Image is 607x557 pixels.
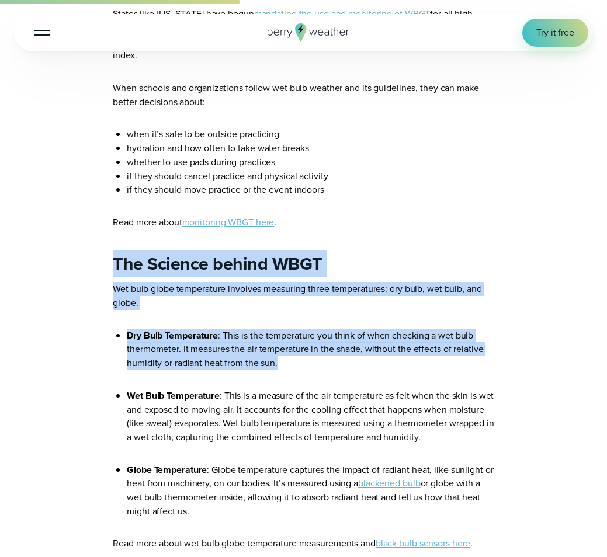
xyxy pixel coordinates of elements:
[113,7,494,62] p: States like [US_STATE] have begun for all high school outdoor athletic programs. The University I...
[127,127,494,141] li: when it’s safe to be outside practicing
[113,253,494,276] h2: The Science behind WBGT
[127,141,494,155] li: hydration and how often to take water breaks
[376,537,471,550] a: black bulb sensors here
[127,389,220,402] strong: Wet Bulb Temperature
[127,169,494,183] li: if they should cancel practice and physical activity
[113,81,494,109] p: When schools and organizations follow wet bulb weather and its guidelines, they can make better d...
[113,282,494,309] p: Wet bulb globe temperature involves measuring three temperatures: dry bulb, wet bulb, and globe.
[127,329,218,342] strong: Dry Bulb Temperature
[127,463,207,476] strong: Globe Temperature
[113,215,494,229] p: Read more about .
[113,537,494,551] p: Read more about wet bulb globe temperature measurements and .
[127,155,494,169] li: whether to use pads during practices
[536,26,574,40] span: Try it free
[127,183,494,197] li: if they should move practice or the event indoors
[358,476,421,490] a: blackened bulb
[127,329,494,370] li: : This is the temperature you think of when checking a wet bulb thermometer. It measures the air ...
[254,7,431,20] a: mandating the use and monitoring of WBGT
[182,215,275,229] a: monitoring WBGT here
[522,19,588,47] a: Try it free
[127,463,494,518] li: : Globe temperature captures the impact of radiant heat, like sunlight or heat from machinery, on...
[127,389,494,444] li: : This is a measure of the air temperature as felt when the skin is wet and exposed to moving air...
